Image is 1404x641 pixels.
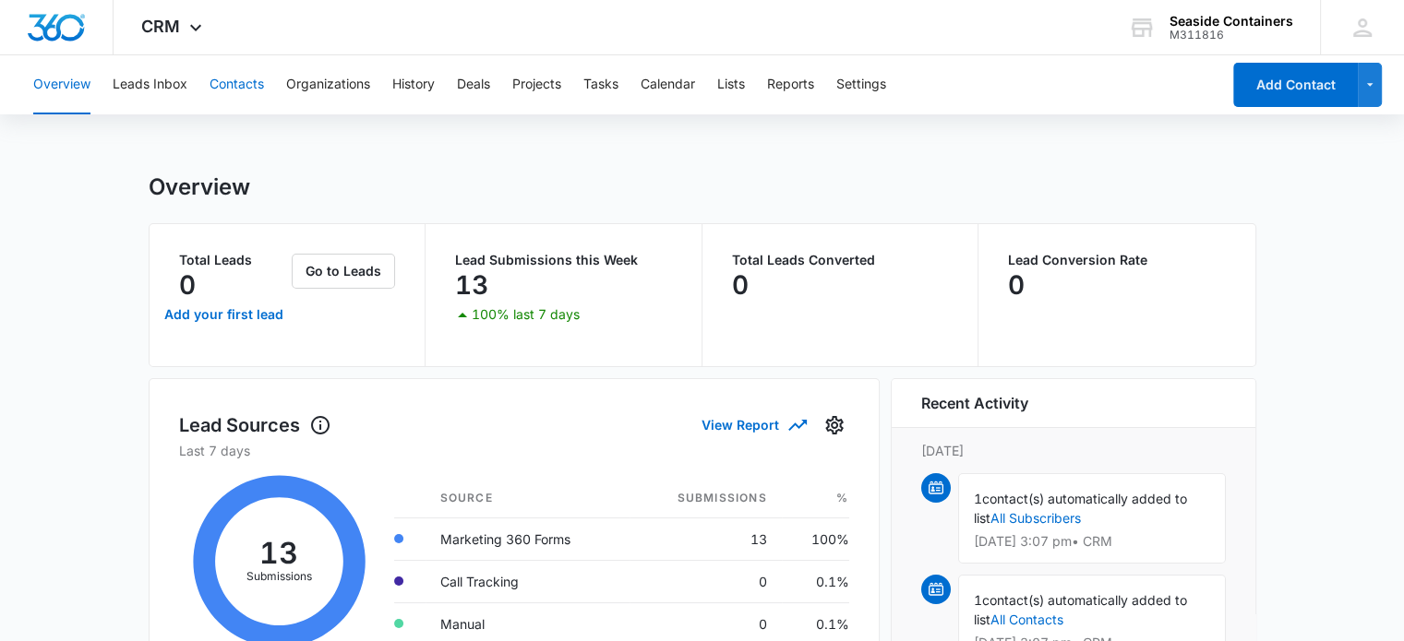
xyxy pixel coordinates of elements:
a: Go to Leads [292,263,395,279]
p: Lead Conversion Rate [1008,254,1226,267]
button: Go to Leads [292,254,395,289]
p: Lead Submissions this Week [455,254,672,267]
p: Last 7 days [179,441,849,460]
span: contact(s) automatically added to list [974,592,1187,627]
button: Contacts [210,55,264,114]
div: account name [1170,14,1293,29]
a: Add your first lead [161,292,289,337]
button: Overview [33,55,90,114]
td: Marketing 360 Forms [426,517,630,560]
p: 0 [179,270,196,300]
button: Lists [717,55,745,114]
button: Settings [836,55,886,114]
p: Total Leads Converted [732,254,949,267]
button: Add Contact [1233,63,1358,107]
button: Calendar [641,55,695,114]
p: [DATE] 3:07 pm • CRM [974,535,1210,548]
a: All Subscribers [990,510,1081,526]
button: Leads Inbox [113,55,187,114]
button: Projects [512,55,561,114]
th: Source [426,479,630,518]
p: 13 [455,270,488,300]
td: 100% [782,517,849,560]
div: account id [1170,29,1293,42]
th: % [782,479,849,518]
span: 1 [974,592,982,608]
button: Reports [767,55,814,114]
button: Tasks [583,55,618,114]
span: CRM [141,17,180,36]
p: 100% last 7 days [472,308,580,321]
button: History [392,55,435,114]
a: All Contacts [990,611,1063,627]
p: [DATE] [921,441,1226,460]
button: View Report [702,409,805,441]
td: 0 [630,560,782,602]
span: 1 [974,491,982,506]
span: contact(s) automatically added to list [974,491,1187,526]
h1: Overview [149,173,250,201]
p: 0 [732,270,749,300]
th: Submissions [630,479,782,518]
td: 13 [630,517,782,560]
h1: Lead Sources [179,411,331,439]
button: Settings [820,410,849,440]
td: 0.1% [782,560,849,602]
p: Total Leads [179,254,289,267]
button: Organizations [286,55,370,114]
td: Call Tracking [426,560,630,602]
button: Deals [457,55,490,114]
p: 0 [1008,270,1025,300]
h6: Recent Activity [921,392,1028,414]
